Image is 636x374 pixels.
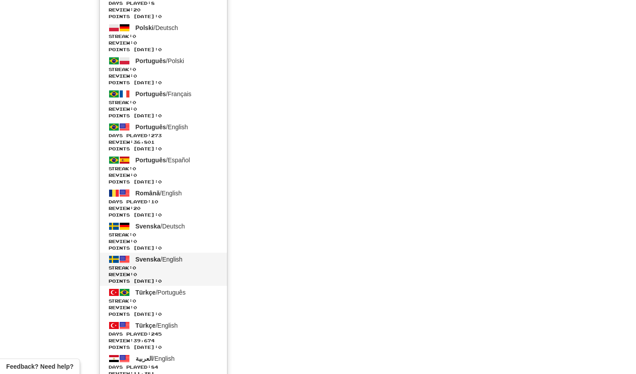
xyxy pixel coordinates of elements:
[109,165,218,172] span: Streak:
[136,355,175,362] span: / English
[136,223,185,230] span: / Deutsch
[136,157,190,164] span: / Español
[100,253,227,286] a: Svenska/EnglishStreak:0 Review:0Points [DATE]:0
[132,166,136,171] span: 0
[100,286,227,319] a: Türkçe/PortuguêsStreak:0 Review:0Points [DATE]:0
[109,238,218,245] span: Review: 0
[109,66,218,73] span: Streak:
[109,311,218,318] span: Points [DATE]: 0
[100,21,227,54] a: Polski/DeutschStreak:0 Review:0Points [DATE]:0
[136,57,166,64] span: Português
[132,265,136,270] span: 0
[109,298,218,304] span: Streak:
[136,322,156,329] span: Türkçe
[109,139,218,146] span: Review: 36,801
[109,245,218,251] span: Points [DATE]: 0
[109,198,218,205] span: Days Played:
[136,322,178,329] span: / English
[109,337,218,344] span: Review: 39,674
[109,106,218,112] span: Review: 0
[136,90,166,97] span: Português
[100,319,227,352] a: Türkçe/EnglishDays Played:245 Review:39,674Points [DATE]:0
[136,157,166,164] span: Português
[132,67,136,72] span: 0
[109,79,218,86] span: Points [DATE]: 0
[151,0,155,6] span: 8
[109,99,218,106] span: Streak:
[109,33,218,40] span: Streak:
[132,298,136,303] span: 0
[109,132,218,139] span: Days Played:
[132,100,136,105] span: 0
[109,40,218,46] span: Review: 0
[136,223,161,230] span: Svenska
[109,364,218,370] span: Days Played:
[136,190,160,197] span: Română
[151,364,158,370] span: 84
[109,265,218,271] span: Streak:
[100,153,227,187] a: Português/EspañolStreak:0 Review:0Points [DATE]:0
[136,256,183,263] span: / English
[6,362,73,371] span: Open feedback widget
[109,212,218,218] span: Points [DATE]: 0
[109,46,218,53] span: Points [DATE]: 0
[151,199,158,204] span: 10
[136,190,182,197] span: / English
[151,133,162,138] span: 273
[109,73,218,79] span: Review: 0
[109,112,218,119] span: Points [DATE]: 0
[136,289,186,296] span: / Português
[136,90,192,97] span: / Français
[100,220,227,253] a: Svenska/DeutschStreak:0 Review:0Points [DATE]:0
[109,13,218,20] span: Points [DATE]: 0
[109,205,218,212] span: Review: 20
[100,87,227,120] a: Português/FrançaisStreak:0 Review:0Points [DATE]:0
[109,172,218,179] span: Review: 0
[100,187,227,220] a: Română/EnglishDays Played:10 Review:20Points [DATE]:0
[100,120,227,153] a: Português/EnglishDays Played:273 Review:36,801Points [DATE]:0
[109,179,218,185] span: Points [DATE]: 0
[132,34,136,39] span: 0
[109,331,218,337] span: Days Played:
[109,7,218,13] span: Review: 20
[109,344,218,351] span: Points [DATE]: 0
[136,57,184,64] span: / Polski
[109,304,218,311] span: Review: 0
[109,232,218,238] span: Streak:
[136,289,156,296] span: Türkçe
[136,24,154,31] span: Polski
[136,256,161,263] span: Svenska
[109,146,218,152] span: Points [DATE]: 0
[100,54,227,87] a: Português/PolskiStreak:0 Review:0Points [DATE]:0
[136,123,166,131] span: Português
[151,331,162,337] span: 245
[136,24,178,31] span: / Deutsch
[136,355,153,362] span: العربية
[109,278,218,284] span: Points [DATE]: 0
[109,271,218,278] span: Review: 0
[132,232,136,237] span: 0
[136,123,188,131] span: / English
